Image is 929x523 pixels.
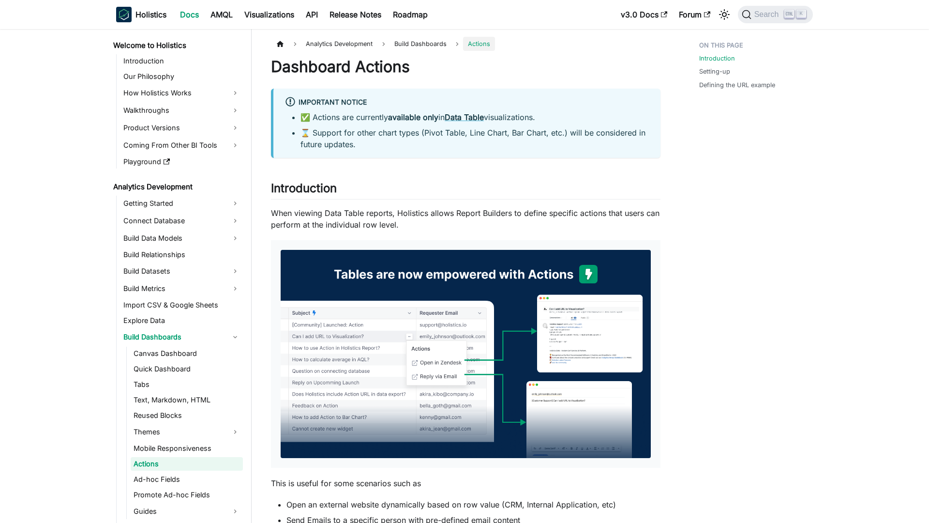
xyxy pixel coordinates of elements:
[120,196,243,211] a: Getting Started
[135,9,166,20] b: Holistics
[301,37,377,51] span: Analytics Development
[131,409,243,422] a: Reused Blocks
[300,127,649,150] li: ⌛ Support for other chart types (Pivot Table, Line Chart, Bar Chart, etc.) will be considered in ...
[131,473,243,486] a: Ad-hoc Fields
[445,112,484,122] a: Data Table
[110,180,243,194] a: Analytics Development
[699,80,775,90] a: Defining the URL example
[174,7,205,22] a: Docs
[120,103,243,118] a: Walkthroughs
[120,138,243,153] a: Coming From Other BI Tools
[131,393,243,407] a: Text, Markdown, HTML
[120,231,243,246] a: Build Data Models
[120,54,243,68] a: Introduction
[120,248,243,261] a: Build Relationships
[738,6,813,23] button: Search (Ctrl+K)
[300,111,649,123] li: ✅ Actions are currently in visualizations.
[271,37,289,51] a: Home page
[116,7,166,22] a: HolisticsHolistics
[120,314,243,327] a: Explore Data
[205,7,239,22] a: AMQL
[239,7,300,22] a: Visualizations
[120,263,243,279] a: Build Datasets
[120,213,243,229] a: Connect Database
[324,7,387,22] a: Release Notes
[699,67,730,76] a: Setting-up
[131,457,243,471] a: Actions
[120,85,243,101] a: How Holistics Works
[120,70,243,83] a: Our Philosophy
[717,7,732,22] button: Switch between dark and light mode (currently light mode)
[271,37,660,51] nav: Breadcrumbs
[120,329,243,345] a: Build Dashboards
[106,29,252,523] nav: Docs sidebar
[387,7,434,22] a: Roadmap
[271,181,660,200] h2: Introduction
[281,250,651,458] img: Action Background
[120,298,243,312] a: Import CSV & Google Sheets
[463,37,495,51] span: Actions
[699,54,735,63] a: Introduction
[131,362,243,376] a: Quick Dashboard
[131,504,243,519] a: Guides
[110,39,243,52] a: Welcome to Holistics
[751,10,785,19] span: Search
[271,57,660,77] h1: Dashboard Actions
[131,424,243,440] a: Themes
[120,120,243,136] a: Product Versions
[271,477,660,489] p: This is useful for some scenarios such as
[286,499,660,510] li: Open an external website dynamically based on row value (CRM, Internal Application, etc)
[673,7,716,22] a: Forum
[120,155,243,169] a: Playground
[131,378,243,391] a: Tabs
[131,347,243,360] a: Canvas Dashboard
[285,96,649,109] div: Important Notice
[796,10,806,18] kbd: K
[390,37,451,51] span: Build Dashboards
[120,281,243,296] a: Build Metrics
[300,7,324,22] a: API
[388,112,438,122] strong: available only
[131,442,243,455] a: Mobile Responsiveness
[615,7,673,22] a: v3.0 Docs
[131,488,243,502] a: Promote Ad-hoc Fields
[116,7,132,22] img: Holistics
[271,207,660,231] p: When viewing Data Table reports, Holistics allows Report Builders to define specific actions that...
